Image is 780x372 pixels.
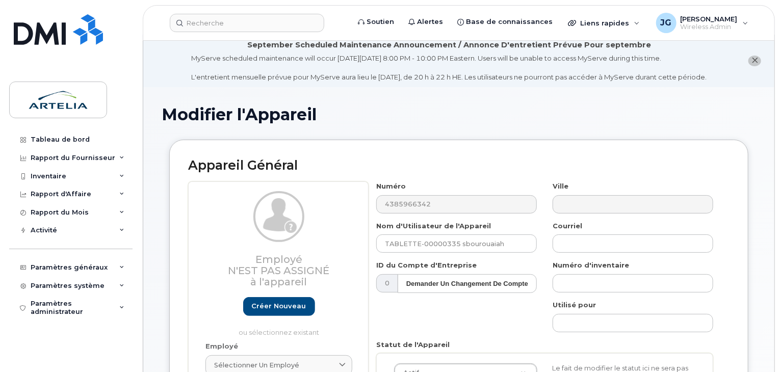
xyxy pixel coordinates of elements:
span: N'est pas assigné [228,264,330,277]
label: Employé [205,341,238,351]
label: Ville [553,181,568,191]
button: Demander un Changement de Compte [398,274,537,293]
label: Numéro [376,181,406,191]
span: à l'appareil [251,276,307,288]
label: Utilisé pour [553,300,596,310]
button: close notification [748,56,761,66]
label: Nom d'Utilisateur de l'Appareil [376,221,491,231]
span: Sélectionner un employé [214,360,299,370]
strong: Demander un Changement de Compte [406,280,528,287]
label: ID du Compte d'Entreprise [376,260,477,270]
label: Statut de l'Appareil [376,340,450,350]
h2: Appareil Général [188,158,730,173]
div: September Scheduled Maintenance Announcement / Annonce D'entretient Prévue Pour septembre [247,40,651,50]
a: Créer nouveau [243,297,315,316]
label: Courriel [553,221,582,231]
p: ou sélectionnez existant [205,328,352,337]
h3: Employé [205,254,352,287]
h1: Modifier l'Appareil [162,105,756,123]
div: MyServe scheduled maintenance will occur [DATE][DATE] 8:00 PM - 10:00 PM Eastern. Users will be u... [192,54,707,82]
label: Numéro d'inventaire [553,260,629,270]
